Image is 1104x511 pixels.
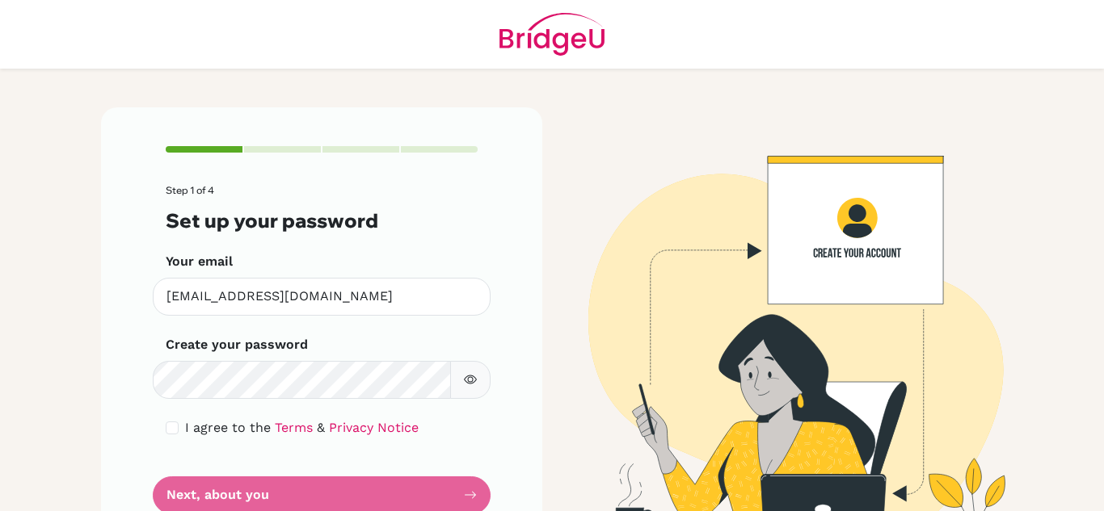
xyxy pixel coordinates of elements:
[166,335,308,354] label: Create your password
[329,420,419,435] a: Privacy Notice
[166,209,478,232] h3: Set up your password
[153,278,491,316] input: Insert your email*
[166,252,233,271] label: Your email
[166,184,214,196] span: Step 1 of 4
[185,420,271,435] span: I agree to the
[317,420,325,435] span: &
[275,420,313,435] a: Terms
